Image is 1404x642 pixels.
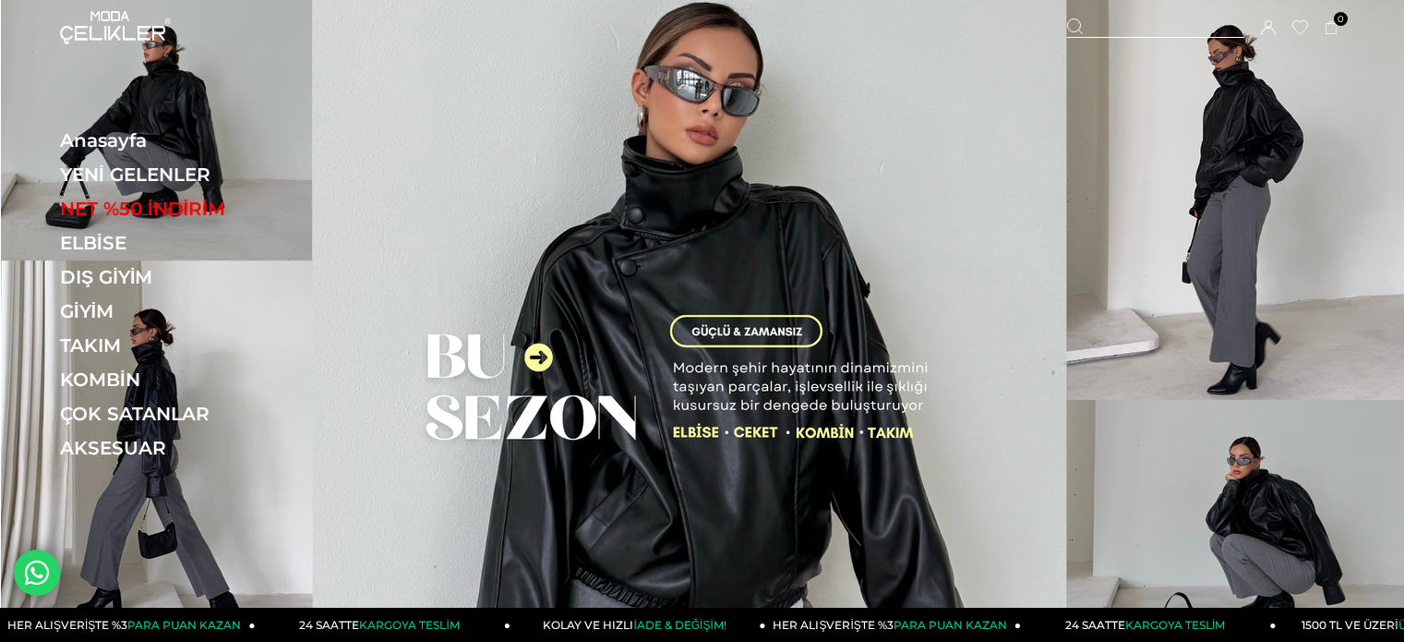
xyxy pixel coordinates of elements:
[1021,608,1277,642] a: 24 SAATTEKARGOYA TESLİM
[894,618,1007,632] span: PARA PUAN KAZAN
[60,300,314,322] a: GİYİM
[633,618,726,632] span: İADE & DEĞİŞİM!
[766,608,1022,642] a: HER ALIŞVERİŞTE %3PARA PUAN KAZAN
[1334,12,1348,26] span: 0
[60,129,314,151] a: Anasayfa
[60,334,314,357] a: TAKIM
[60,164,314,186] a: YENİ GELENLER
[510,608,766,642] a: KOLAY VE HIZLIİADE & DEĞİŞİM!
[60,437,314,459] a: AKSESUAR
[60,266,314,288] a: DIŞ GİYİM
[359,618,459,632] span: KARGOYA TESLİM
[60,11,171,44] img: logo
[60,232,314,254] a: ELBİSE
[1325,21,1338,35] a: 0
[60,403,314,425] a: ÇOK SATANLAR
[1125,618,1225,632] span: KARGOYA TESLİM
[60,369,314,391] a: KOMBİN
[60,198,314,220] a: NET %50 İNDİRİM
[127,618,241,632] span: PARA PUAN KAZAN
[256,608,511,642] a: 24 SAATTEKARGOYA TESLİM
